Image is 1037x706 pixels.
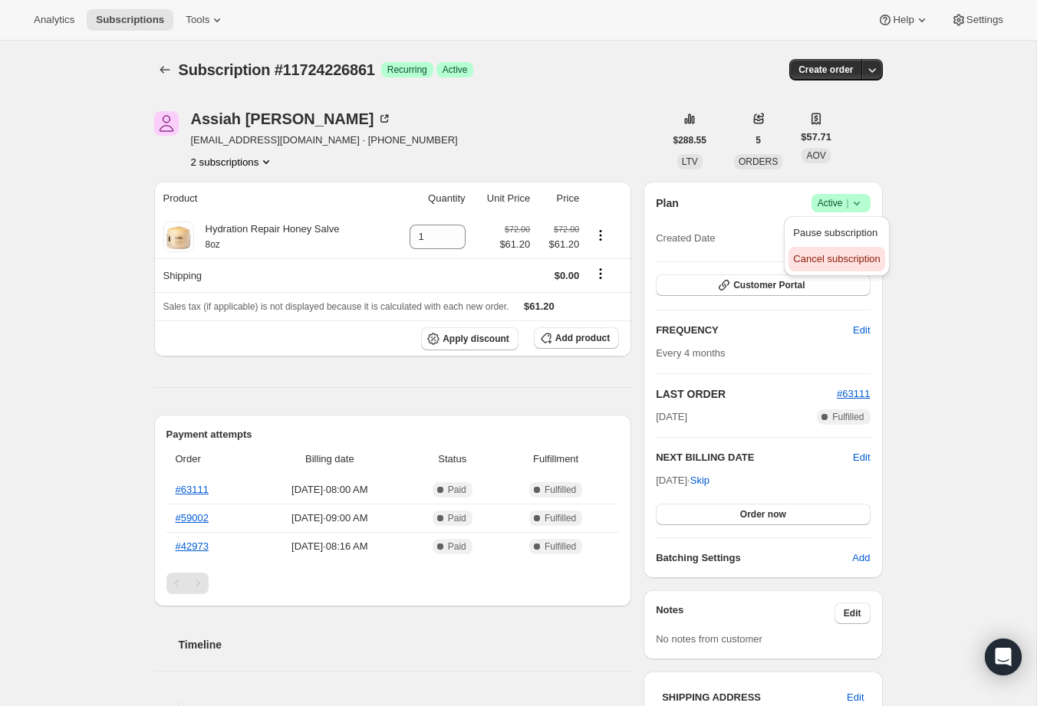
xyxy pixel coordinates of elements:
[806,150,825,161] span: AOV
[740,508,786,520] span: Order now
[166,573,620,594] nav: Pagination
[788,247,884,271] button: Cancel subscription
[588,227,613,244] button: Product actions
[798,64,853,76] span: Create order
[256,511,403,526] span: [DATE] · 09:00 AM
[448,484,466,496] span: Paid
[656,195,679,211] h2: Plan
[87,9,173,31] button: Subscriptions
[656,550,852,566] h6: Batching Settings
[656,409,687,425] span: [DATE]
[524,300,555,312] span: $61.20
[844,318,879,343] button: Edit
[656,450,853,465] h2: NEXT BILLING DATE
[852,550,870,566] span: Add
[801,130,831,145] span: $57.71
[163,222,194,252] img: product img
[163,301,509,312] span: Sales tax (if applicable) is not displayed because it is calculated with each new order.
[34,14,74,26] span: Analytics
[853,450,870,465] button: Edit
[656,274,870,296] button: Customer Portal
[656,504,870,525] button: Order now
[832,411,864,423] span: Fulfilled
[96,14,164,26] span: Subscriptions
[176,540,209,552] a: #42973
[893,14,914,26] span: Help
[421,327,518,350] button: Apply discount
[535,182,584,215] th: Price
[154,111,179,136] span: Assiah Russell
[656,347,725,359] span: Every 4 months
[448,540,466,553] span: Paid
[733,279,805,291] span: Customer Portal
[545,484,576,496] span: Fulfilled
[985,639,1022,675] div: Open Intercom Messenger
[191,111,393,126] div: Assiah [PERSON_NAME]
[756,134,761,146] span: 5
[847,690,864,705] span: Edit
[789,59,862,80] button: Create order
[505,225,530,234] small: $72.00
[793,227,877,238] span: Pause subscription
[835,603,871,624] button: Edit
[499,237,530,252] span: $61.20
[412,452,492,467] span: Status
[539,237,579,252] span: $61.20
[555,270,580,281] span: $0.00
[818,195,864,211] span: Active
[166,427,620,442] h2: Payment attempts
[656,386,837,402] h2: LAST ORDER
[191,133,458,148] span: [EMAIL_ADDRESS][DOMAIN_NAME] · [PHONE_NUMBER]
[194,222,340,252] div: Hydration Repair Honey Salve
[443,333,509,345] span: Apply discount
[176,9,234,31] button: Tools
[389,182,469,215] th: Quantity
[690,473,709,488] span: Skip
[154,59,176,80] button: Subscriptions
[682,156,698,167] span: LTV
[554,225,579,234] small: $72.00
[256,539,403,554] span: [DATE] · 08:16 AM
[25,9,84,31] button: Analytics
[154,258,390,292] th: Shipping
[846,197,848,209] span: |
[656,603,835,624] h3: Notes
[868,9,938,31] button: Help
[166,442,252,476] th: Order
[942,9,1012,31] button: Settings
[656,474,709,486] span: [DATE] ·
[793,253,880,264] span: Cancel subscription
[656,231,715,246] span: Created Date
[843,546,879,570] button: Add
[176,512,209,524] a: #59002
[186,14,209,26] span: Tools
[545,540,576,553] span: Fulfilled
[179,637,632,652] h2: Timeline
[154,182,390,215] th: Product
[837,388,870,399] a: #63111
[673,134,706,146] span: $288.55
[545,512,576,524] span: Fulfilled
[176,484,209,495] a: #63111
[664,130,716,151] button: $288.55
[179,61,375,78] span: Subscription #11724226861
[387,64,427,76] span: Recurring
[191,154,275,169] button: Product actions
[844,607,861,619] span: Edit
[662,690,847,705] h3: SHIPPING ADDRESS
[256,482,403,497] span: [DATE] · 08:00 AM
[470,182,535,215] th: Unit Price
[206,239,220,250] small: 8oz
[739,156,778,167] span: ORDERS
[853,323,870,338] span: Edit
[656,323,853,338] h2: FREQUENCY
[681,468,719,493] button: Skip
[555,332,610,344] span: Add product
[256,452,403,467] span: Billing date
[448,512,466,524] span: Paid
[443,64,468,76] span: Active
[966,14,1003,26] span: Settings
[502,452,610,467] span: Fulfillment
